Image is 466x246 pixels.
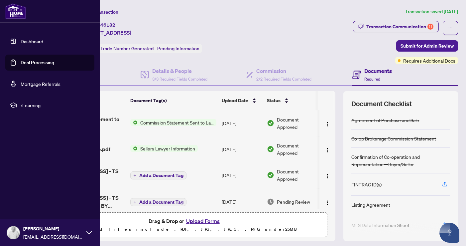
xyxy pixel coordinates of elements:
[100,22,115,28] span: 46182
[138,119,216,126] span: Commission Statement Sent to Lawyer
[325,173,330,179] img: Logo
[351,99,412,109] span: Document Checklist
[325,200,330,205] img: Logo
[130,119,138,126] img: Status Icon
[322,196,333,207] button: Logo
[364,77,380,82] span: Required
[82,29,131,37] span: [STREET_ADDRESS]
[396,40,458,52] button: Submit for Admin Review
[21,60,54,66] a: Deal Processing
[149,217,222,225] span: Drag & Drop or
[23,225,83,232] span: [PERSON_NAME]
[322,170,333,180] button: Logo
[325,122,330,127] img: Logo
[256,77,311,82] span: 2/2 Required Fields Completed
[130,145,138,152] img: Status Icon
[152,67,207,75] h4: Details & People
[47,225,323,233] p: Supported files include .PDF, .JPG, .JPEG, .PNG under 25 MB
[21,38,43,44] a: Dashboard
[351,153,450,168] div: Confirmation of Co-operation and Representation—Buyer/Seller
[351,181,382,188] div: FINTRAC ID(s)
[133,200,137,204] span: plus
[7,226,20,239] img: Profile Icon
[130,171,186,180] button: Add a Document Tag
[322,144,333,154] button: Logo
[219,110,264,136] td: [DATE]
[351,117,419,124] div: Agreement of Purchase and Sale
[322,118,333,128] button: Logo
[353,21,439,32] button: Transaction Communication11
[152,77,207,82] span: 3/3 Required Fields Completed
[83,9,118,15] span: View Transaction
[219,188,264,215] td: [DATE]
[5,3,26,19] img: logo
[138,145,198,152] span: Sellers Lawyer Information
[267,120,274,127] img: Document Status
[277,198,310,205] span: Pending Review
[219,162,264,188] td: [DATE]
[133,174,137,177] span: plus
[448,26,453,30] span: ellipsis
[43,213,327,237] span: Drag & Drop orUpload FormsSupported files include .PDF, .JPG, .JPEG, .PNG under25MB
[264,91,321,110] th: Status
[130,198,186,206] button: Add a Document Tag
[82,44,202,53] div: Status:
[403,57,455,64] span: Requires Additional Docs
[128,91,219,110] th: Document Tag(s)
[351,201,390,208] div: Listing Agreement
[366,21,433,32] div: Transaction Communication
[139,173,183,178] span: Add a Document Tag
[219,91,264,110] th: Upload Date
[21,81,60,87] a: Mortgage Referrals
[267,171,274,179] img: Document Status
[351,135,436,142] div: Co-op Brokerage Commission Statement
[139,200,183,204] span: Add a Document Tag
[277,116,318,130] span: Document Approved
[277,142,318,156] span: Document Approved
[364,67,392,75] h4: Documents
[267,145,274,153] img: Document Status
[401,41,454,51] span: Submit for Admin Review
[277,168,318,182] span: Document Approved
[405,8,458,16] article: Transaction saved [DATE]
[23,233,83,240] span: [EMAIL_ADDRESS][DOMAIN_NAME]
[325,147,330,153] img: Logo
[427,24,433,30] div: 11
[21,102,90,109] span: rLearning
[100,46,199,52] span: Trade Number Generated - Pending Information
[267,97,281,104] span: Status
[184,217,222,225] button: Upload Forms
[130,145,198,152] button: Status IconSellers Lawyer Information
[130,119,216,126] button: Status IconCommission Statement Sent to Lawyer
[130,171,186,179] button: Add a Document Tag
[256,67,311,75] h4: Commission
[351,221,409,229] div: MLS Data Information Sheet
[267,198,274,205] img: Document Status
[222,97,248,104] span: Upload Date
[219,136,264,162] td: [DATE]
